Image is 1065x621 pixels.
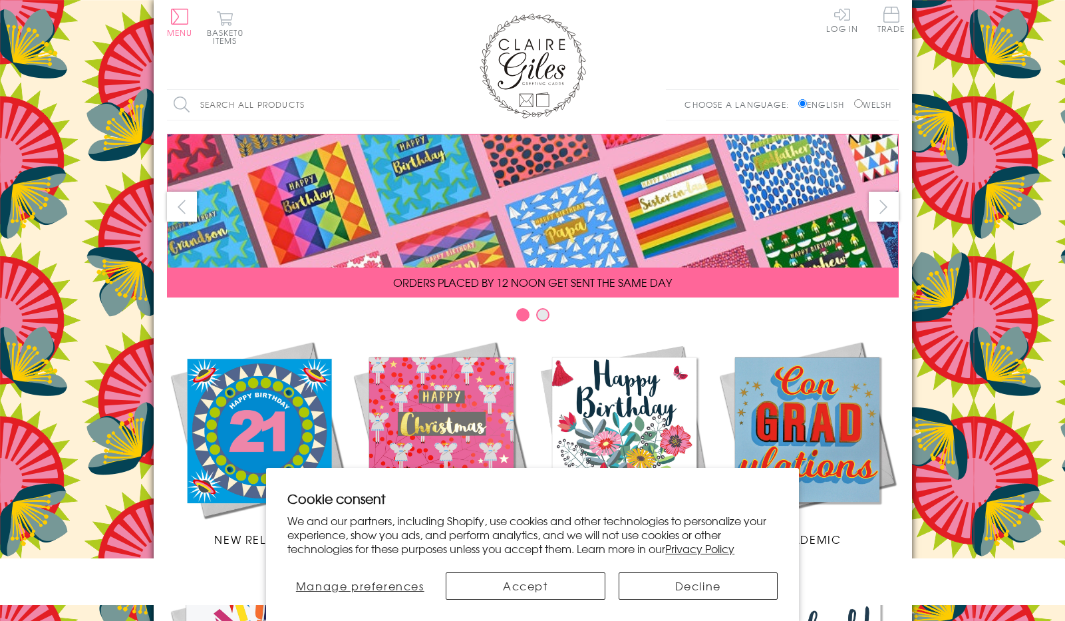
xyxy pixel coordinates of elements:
[167,9,193,37] button: Menu
[207,11,243,45] button: Basket0 items
[213,27,243,47] span: 0 items
[167,27,193,39] span: Menu
[446,572,605,600] button: Accept
[533,338,716,547] a: Birthdays
[854,99,892,110] label: Welsh
[536,308,549,321] button: Carousel Page 2
[798,99,807,108] input: English
[665,540,734,556] a: Privacy Policy
[287,572,432,600] button: Manage preferences
[393,274,672,290] span: ORDERS PLACED BY 12 NOON GET SENT THE SAME DAY
[287,489,778,508] h2: Cookie consent
[798,99,851,110] label: English
[350,338,533,547] a: Christmas
[480,13,586,118] img: Claire Giles Greetings Cards
[167,90,400,120] input: Search all products
[854,99,863,108] input: Welsh
[386,90,400,120] input: Search
[685,99,796,110] p: Choose a language:
[287,514,778,555] p: We and our partners, including Shopify, use cookies and other technologies to personalize your ex...
[773,531,841,547] span: Academic
[826,7,858,33] a: Log In
[877,7,905,35] a: Trade
[869,192,899,222] button: next
[167,192,197,222] button: prev
[516,308,530,321] button: Carousel Page 1 (Current Slide)
[214,531,301,547] span: New Releases
[877,7,905,33] span: Trade
[167,308,899,328] div: Carousel Pagination
[296,578,424,594] span: Manage preferences
[716,338,899,547] a: Academic
[167,338,350,547] a: New Releases
[619,572,778,600] button: Decline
